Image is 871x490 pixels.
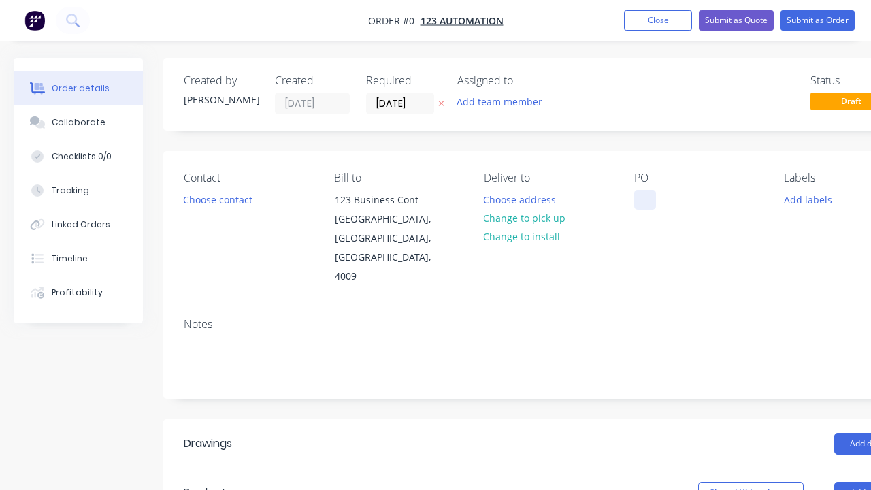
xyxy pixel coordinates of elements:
[24,10,45,31] img: Factory
[323,190,459,287] div: 123 Business Cont[GEOGRAPHIC_DATA], [GEOGRAPHIC_DATA], [GEOGRAPHIC_DATA], 4009
[52,150,112,163] div: Checklists 0/0
[184,436,232,452] div: Drawings
[457,93,550,111] button: Add team member
[421,14,504,27] a: 123 Automation
[476,190,563,208] button: Choose address
[52,116,105,129] div: Collaborate
[484,171,612,184] div: Deliver to
[634,171,763,184] div: PO
[52,218,110,231] div: Linked Orders
[780,10,855,31] button: Submit as Order
[14,208,143,242] button: Linked Orders
[335,210,448,286] div: [GEOGRAPHIC_DATA], [GEOGRAPHIC_DATA], [GEOGRAPHIC_DATA], 4009
[52,287,103,299] div: Profitability
[184,74,259,87] div: Created by
[776,190,839,208] button: Add labels
[699,10,774,31] button: Submit as Quote
[52,184,89,197] div: Tracking
[184,93,259,107] div: [PERSON_NAME]
[14,105,143,140] button: Collaborate
[624,10,692,31] button: Close
[334,171,463,184] div: Bill to
[476,227,568,246] button: Change to install
[476,209,573,227] button: Change to pick up
[335,191,448,210] div: 123 Business Cont
[14,174,143,208] button: Tracking
[14,242,143,276] button: Timeline
[366,74,441,87] div: Required
[14,276,143,310] button: Profitability
[457,74,593,87] div: Assigned to
[184,171,312,184] div: Contact
[14,140,143,174] button: Checklists 0/0
[52,82,110,95] div: Order details
[275,74,350,87] div: Created
[52,252,88,265] div: Timeline
[176,190,260,208] button: Choose contact
[450,93,550,111] button: Add team member
[14,71,143,105] button: Order details
[368,14,421,27] span: Order #0 -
